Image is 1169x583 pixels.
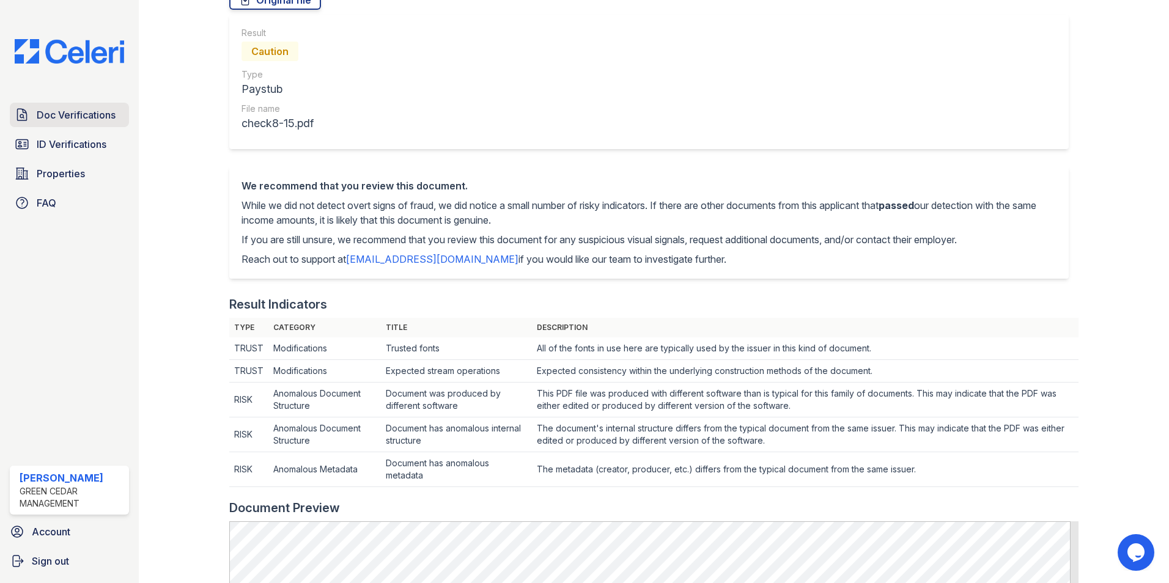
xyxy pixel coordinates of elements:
div: Caution [242,42,298,61]
th: Title [381,318,532,337]
a: ID Verifications [10,132,129,156]
td: Document has anomalous internal structure [381,417,532,452]
span: Properties [37,166,85,181]
span: passed [879,199,914,211]
a: Properties [10,161,129,186]
td: Anomalous Metadata [268,452,381,487]
td: Modifications [268,360,381,383]
td: TRUST [229,360,268,383]
td: RISK [229,452,268,487]
a: Account [5,519,134,544]
span: Doc Verifications [37,108,116,122]
td: Expected stream operations [381,360,532,383]
td: The document's internal structure differs from the typical document from the same issuer. This ma... [532,417,1079,452]
td: Anomalous Document Structure [268,383,381,417]
div: File name [242,103,314,115]
a: FAQ [10,191,129,215]
p: If you are still unsure, we recommend that you review this document for any suspicious visual sig... [242,232,1057,247]
iframe: chat widget [1118,534,1157,571]
span: ID Verifications [37,137,106,152]
a: Doc Verifications [10,103,129,127]
div: We recommend that you review this document. [242,178,1057,193]
div: Type [242,68,314,81]
td: Modifications [268,337,381,360]
td: TRUST [229,337,268,360]
td: Expected consistency within the underlying construction methods of the document. [532,360,1079,383]
td: All of the fonts in use here are typically used by the issuer in this kind of document. [532,337,1079,360]
div: Paystub [242,81,314,98]
p: Reach out to support at if you would like our team to investigate further. [242,252,1057,266]
a: Sign out [5,549,134,573]
a: [EMAIL_ADDRESS][DOMAIN_NAME] [346,253,518,265]
td: This PDF file was produced with different software than is typical for this family of documents. ... [532,383,1079,417]
td: RISK [229,417,268,452]
div: Green Cedar Management [20,485,124,510]
p: While we did not detect overt signs of fraud, we did notice a small number of risky indicators. I... [242,198,1057,227]
td: Trusted fonts [381,337,532,360]
div: check8-15.pdf [242,115,314,132]
td: The metadata (creator, producer, etc.) differs from the typical document from the same issuer. [532,452,1079,487]
span: FAQ [37,196,56,210]
div: Result Indicators [229,296,327,313]
div: Result [242,27,314,39]
img: CE_Logo_Blue-a8612792a0a2168367f1c8372b55b34899dd931a85d93a1a3d3e32e68fde9ad4.png [5,39,134,64]
div: [PERSON_NAME] [20,471,124,485]
div: Document Preview [229,499,340,516]
td: Anomalous Document Structure [268,417,381,452]
td: RISK [229,383,268,417]
td: Document was produced by different software [381,383,532,417]
td: Document has anomalous metadata [381,452,532,487]
span: Sign out [32,554,69,568]
span: Account [32,524,70,539]
th: Description [532,318,1079,337]
th: Type [229,318,268,337]
th: Category [268,318,381,337]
